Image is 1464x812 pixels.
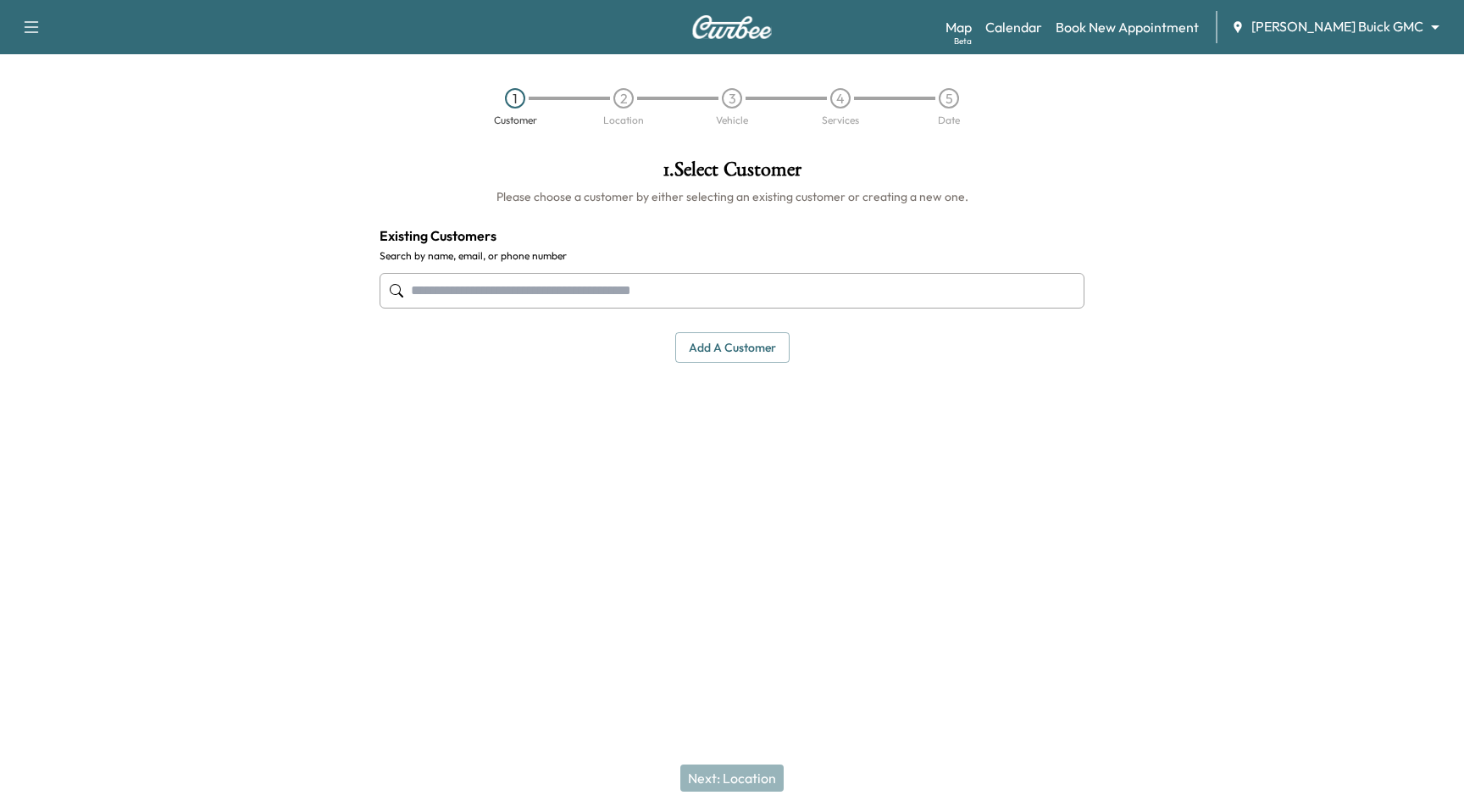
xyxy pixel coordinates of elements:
div: Vehicle [716,115,748,125]
h4: Existing Customers [380,225,1084,246]
div: 1 [505,88,525,108]
div: Customer [494,115,537,125]
label: Search by name, email, or phone number [380,249,1084,263]
div: Services [822,115,859,125]
div: 5 [939,88,959,108]
img: Curbee Logo [691,15,773,39]
button: Add a customer [675,332,790,364]
div: 2 [613,88,634,108]
div: Beta [954,35,972,47]
a: Calendar [985,17,1042,37]
a: Book New Appointment [1056,17,1199,37]
h1: 1 . Select Customer [380,159,1084,188]
div: Location [603,115,644,125]
div: Date [938,115,960,125]
div: 3 [722,88,742,108]
span: [PERSON_NAME] Buick GMC [1251,17,1423,36]
a: MapBeta [945,17,972,37]
h6: Please choose a customer by either selecting an existing customer or creating a new one. [380,188,1084,205]
div: 4 [830,88,851,108]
